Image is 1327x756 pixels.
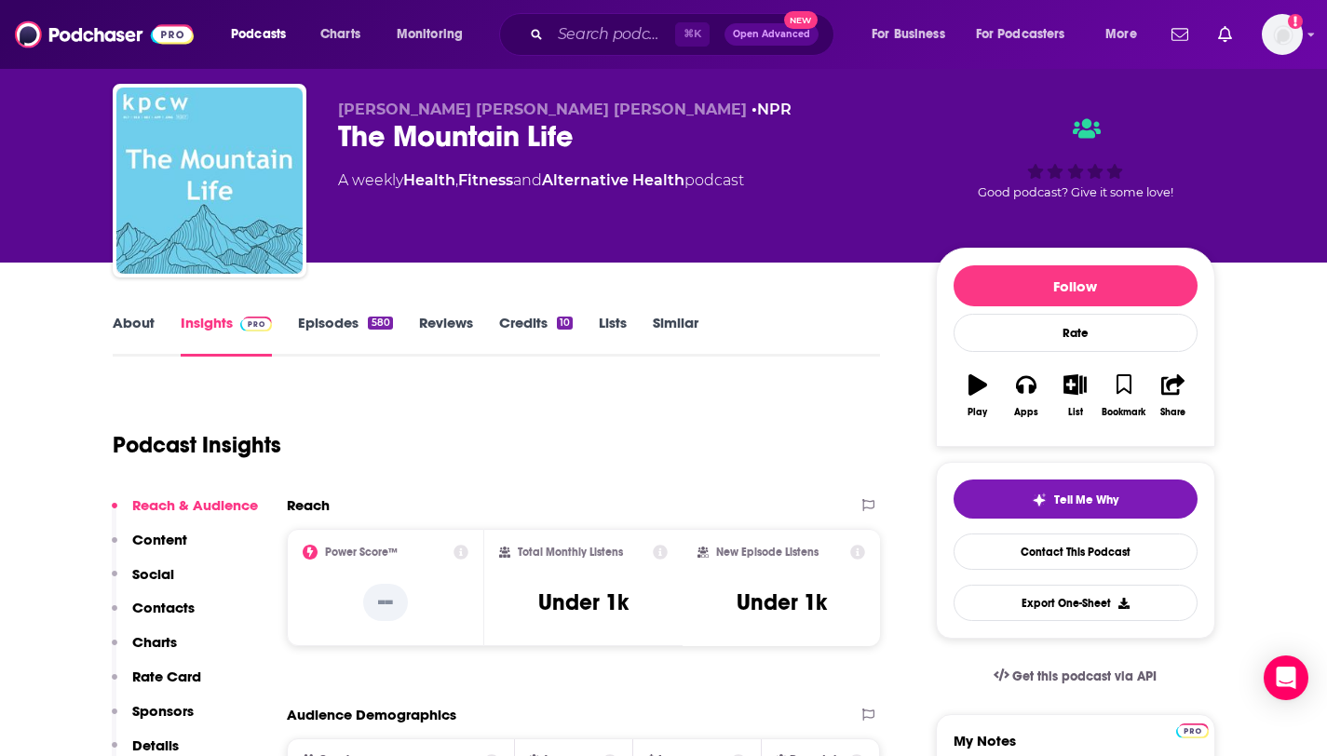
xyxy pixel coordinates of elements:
[968,407,987,418] div: Play
[338,169,744,192] div: A weekly podcast
[1160,407,1185,418] div: Share
[1262,14,1303,55] span: Logged in as megcassidy
[132,668,201,685] p: Rate Card
[1050,362,1099,429] button: List
[557,317,573,330] div: 10
[320,21,360,47] span: Charts
[1288,14,1303,29] svg: Add a profile image
[132,702,194,720] p: Sponsors
[1012,668,1157,684] span: Get this podcast via API
[954,314,1198,352] div: Rate
[757,101,792,118] a: NPR
[936,101,1215,216] div: Good podcast? Give it some love!
[964,20,1092,49] button: open menu
[1211,19,1239,50] a: Show notifications dropdown
[752,101,792,118] span: •
[1014,407,1038,418] div: Apps
[116,88,303,274] img: The Mountain Life
[784,11,818,29] span: New
[132,565,174,583] p: Social
[954,265,1198,306] button: Follow
[458,171,513,189] a: Fitness
[112,668,201,702] button: Rate Card
[325,546,398,559] h2: Power Score™
[599,314,627,357] a: Lists
[403,171,455,189] a: Health
[1002,362,1050,429] button: Apps
[733,30,810,39] span: Open Advanced
[112,531,187,565] button: Content
[132,599,195,616] p: Contacts
[675,22,710,47] span: ⌘ K
[954,585,1198,621] button: Export One-Sheet
[1262,14,1303,55] img: User Profile
[1068,407,1083,418] div: List
[113,431,281,459] h1: Podcast Insights
[132,531,187,548] p: Content
[517,13,852,56] div: Search podcasts, credits, & more...
[1092,20,1160,49] button: open menu
[1102,407,1145,418] div: Bookmark
[1032,493,1047,507] img: tell me why sparkle
[513,171,542,189] span: and
[550,20,675,49] input: Search podcasts, credits, & more...
[112,496,258,531] button: Reach & Audience
[1105,21,1137,47] span: More
[181,314,273,357] a: InsightsPodchaser Pro
[499,314,573,357] a: Credits10
[1100,362,1148,429] button: Bookmark
[15,17,194,52] img: Podchaser - Follow, Share and Rate Podcasts
[363,584,408,621] p: --
[113,314,155,357] a: About
[397,21,463,47] span: Monitoring
[112,702,194,736] button: Sponsors
[1176,721,1209,738] a: Pro website
[368,317,392,330] div: 580
[653,314,698,357] a: Similar
[112,599,195,633] button: Contacts
[132,736,179,754] p: Details
[132,633,177,651] p: Charts
[1176,723,1209,738] img: Podchaser Pro
[240,317,273,331] img: Podchaser Pro
[231,21,286,47] span: Podcasts
[132,496,258,514] p: Reach & Audience
[954,362,1002,429] button: Play
[112,633,177,668] button: Charts
[298,314,392,357] a: Episodes580
[287,706,456,723] h2: Audience Demographics
[872,21,945,47] span: For Business
[542,171,684,189] a: Alternative Health
[1148,362,1197,429] button: Share
[716,546,819,559] h2: New Episode Listens
[419,314,473,357] a: Reviews
[455,171,458,189] span: ,
[384,20,487,49] button: open menu
[978,185,1173,199] span: Good podcast? Give it some love!
[954,533,1198,570] a: Contact This Podcast
[518,546,623,559] h2: Total Monthly Listens
[976,21,1065,47] span: For Podcasters
[859,20,968,49] button: open menu
[538,588,629,616] h3: Under 1k
[724,23,819,46] button: Open AdvancedNew
[954,479,1198,519] button: tell me why sparkleTell Me Why
[308,20,372,49] a: Charts
[1164,19,1196,50] a: Show notifications dropdown
[218,20,310,49] button: open menu
[112,565,174,600] button: Social
[1054,493,1118,507] span: Tell Me Why
[1264,655,1308,700] div: Open Intercom Messenger
[287,496,330,514] h2: Reach
[1262,14,1303,55] button: Show profile menu
[979,654,1172,699] a: Get this podcast via API
[338,101,747,118] span: [PERSON_NAME] [PERSON_NAME] [PERSON_NAME]
[737,588,827,616] h3: Under 1k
